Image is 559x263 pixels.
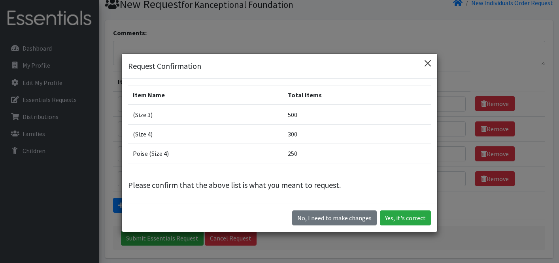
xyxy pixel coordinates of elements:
[380,210,431,225] button: Yes, it's correct
[128,124,283,144] td: (Size 4)
[128,179,431,191] p: Please confirm that the above list is what you meant to request.
[128,85,283,105] th: Item Name
[421,57,434,70] button: Close
[283,105,431,125] td: 500
[128,105,283,125] td: (Size 3)
[128,60,201,72] h5: Request Confirmation
[292,210,377,225] button: No I need to make changes
[128,144,283,163] td: Poise (Size 4)
[283,144,431,163] td: 250
[283,85,431,105] th: Total Items
[283,124,431,144] td: 300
